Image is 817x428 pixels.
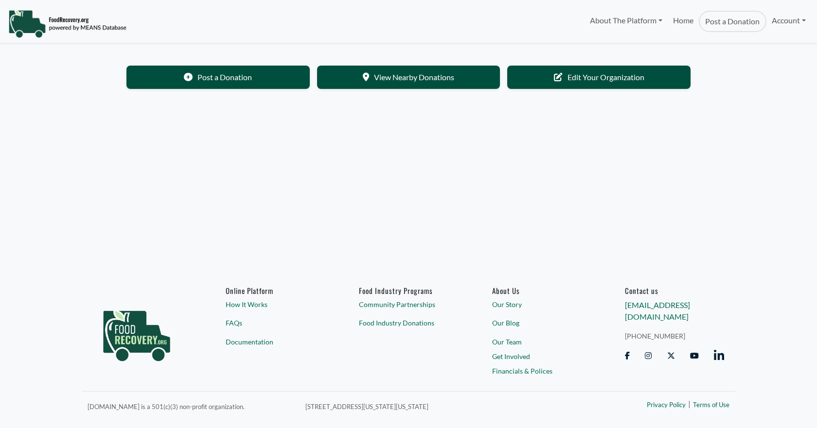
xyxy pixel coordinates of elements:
a: About The Platform [584,11,667,30]
a: Privacy Policy [647,400,686,410]
a: Terms of Use [693,400,729,410]
h6: Food Industry Programs [359,286,458,295]
a: Our Team [492,337,591,347]
a: Post a Donation [699,11,766,32]
img: food_recovery_green_logo-76242d7a27de7ed26b67be613a865d9c9037ba317089b267e0515145e5e51427.png [93,286,180,378]
a: Food Industry Donations [359,318,458,328]
a: Financials & Polices [492,365,591,376]
a: Documentation [226,337,325,347]
a: How It Works [226,299,325,309]
p: [DOMAIN_NAME] is a 501(c)(3) non-profit organization. [88,400,294,412]
img: NavigationLogo_FoodRecovery-91c16205cd0af1ed486a0f1a7774a6544ea792ac00100771e7dd3ec7c0e58e41.png [8,9,126,38]
a: Get Involved [492,351,591,361]
a: About Us [492,286,591,295]
a: Home [668,11,699,32]
p: [STREET_ADDRESS][US_STATE][US_STATE] [305,400,566,412]
a: Edit Your Organization [507,66,691,89]
h6: Online Platform [226,286,325,295]
a: [EMAIL_ADDRESS][DOMAIN_NAME] [625,300,690,321]
a: Account [766,11,811,30]
h6: Contact us [625,286,724,295]
a: Our Story [492,299,591,309]
a: Our Blog [492,318,591,328]
span: | [688,398,691,410]
a: [PHONE_NUMBER] [625,331,724,341]
a: FAQs [226,318,325,328]
a: Community Partnerships [359,299,458,309]
a: View Nearby Donations [317,66,500,89]
a: Post a Donation [126,66,310,89]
